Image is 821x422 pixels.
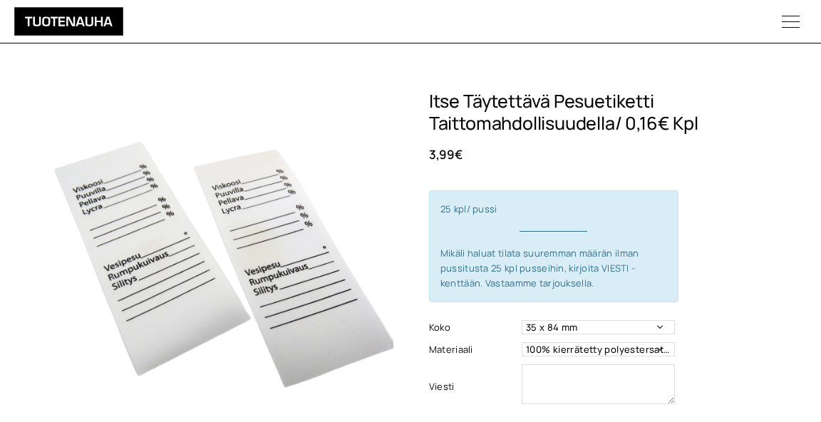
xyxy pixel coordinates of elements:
[14,7,123,36] img: Tuotenauha Oy
[440,202,667,289] span: 25 kpl/ pussi Mikäli haluat tilata suuremman määrän ilman pussitusta 25 kpl pusseihin, kirjoita V...
[429,91,800,135] h1: Itse täytettävä pesuetiketti taittomahdollisuudella/ 0,16€ kpl
[455,146,463,163] span: €
[429,320,518,335] label: Koko
[429,146,463,163] bdi: 3,99
[429,379,518,394] label: Viesti
[429,342,518,357] label: Materiaali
